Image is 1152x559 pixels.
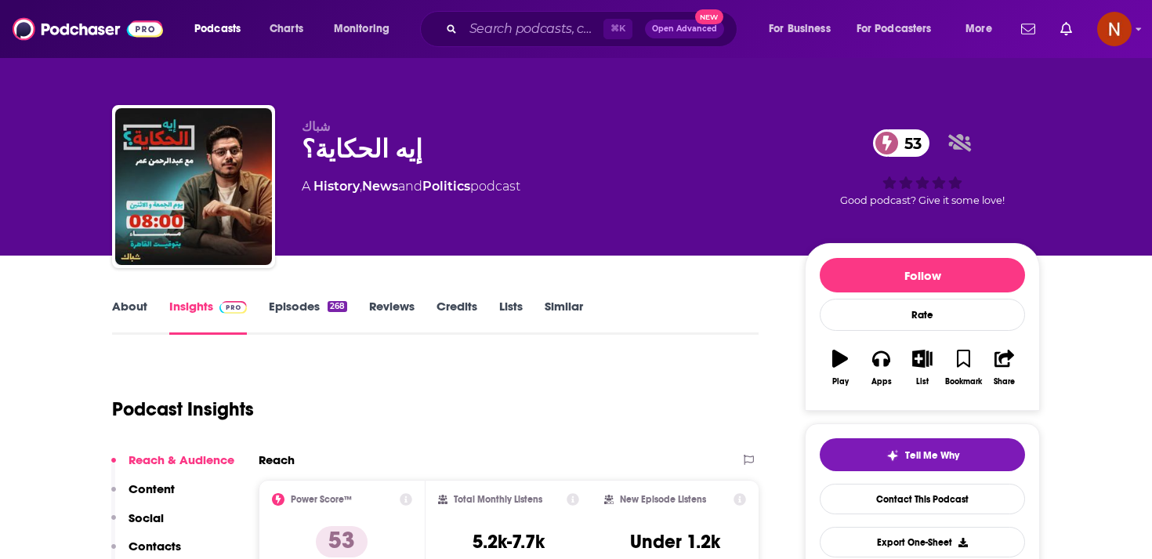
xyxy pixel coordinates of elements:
button: Follow [820,258,1025,292]
a: Similar [545,299,583,335]
p: 53 [316,526,368,557]
span: Podcasts [194,18,241,40]
a: Politics [422,179,470,194]
div: 53Good podcast? Give it some love! [805,119,1040,216]
div: Apps [871,377,892,387]
p: Content [129,481,175,496]
h3: 5.2k-7.7k [473,530,545,554]
div: Share [994,377,1015,387]
span: 53 [889,129,929,157]
span: New [695,9,723,24]
a: InsightsPodchaser Pro [169,299,247,335]
h3: Under 1.2k [630,530,720,554]
button: Share [984,339,1025,396]
button: open menu [323,16,410,42]
button: open menu [183,16,261,42]
a: Credits [437,299,477,335]
a: Reviews [369,299,415,335]
a: Episodes268 [269,299,347,335]
span: Charts [270,18,303,40]
button: Apps [860,339,901,396]
a: Show notifications dropdown [1015,16,1042,42]
div: Rate [820,299,1025,331]
button: Export One-Sheet [820,527,1025,557]
h2: New Episode Listens [620,494,706,505]
img: User Profile [1097,12,1132,46]
span: For Podcasters [857,18,932,40]
div: List [916,377,929,387]
button: Bookmark [943,339,984,396]
button: Open AdvancedNew [645,20,724,38]
button: open menu [758,16,850,42]
span: and [398,179,422,194]
img: إيه الحكاية؟ [115,108,272,265]
span: ⌘ K [603,19,632,39]
h2: Total Monthly Listens [454,494,542,505]
span: , [360,179,362,194]
button: open menu [846,16,955,42]
input: Search podcasts, credits, & more... [463,16,603,42]
div: 268 [328,301,347,312]
button: Content [111,481,175,510]
button: List [902,339,943,396]
a: About [112,299,147,335]
span: Good podcast? Give it some love! [840,194,1005,206]
p: Social [129,510,164,525]
button: Play [820,339,860,396]
h2: Reach [259,452,295,467]
button: Reach & Audience [111,452,234,481]
a: Charts [259,16,313,42]
div: A podcast [302,177,520,196]
button: Show profile menu [1097,12,1132,46]
div: Bookmark [945,377,982,387]
span: Logged in as AdelNBM [1097,12,1132,46]
span: Open Advanced [652,25,717,33]
a: 53 [873,129,929,157]
a: Lists [499,299,523,335]
img: Podchaser - Follow, Share and Rate Podcasts [13,14,163,44]
a: News [362,179,398,194]
span: شباك [302,119,330,134]
div: Search podcasts, credits, & more... [435,11,752,47]
a: History [313,179,360,194]
span: Monitoring [334,18,389,40]
div: Play [832,377,849,387]
p: Contacts [129,539,181,554]
span: For Business [769,18,831,40]
a: Show notifications dropdown [1054,16,1078,42]
img: tell me why sparkle [886,449,899,462]
span: Tell Me Why [905,449,959,462]
button: open menu [955,16,1012,42]
button: tell me why sparkleTell Me Why [820,438,1025,471]
button: Social [111,510,164,539]
img: Podchaser Pro [219,301,247,314]
h2: Power Score™ [291,494,352,505]
a: Contact This Podcast [820,484,1025,514]
span: More [965,18,992,40]
p: Reach & Audience [129,452,234,467]
h1: Podcast Insights [112,397,254,421]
